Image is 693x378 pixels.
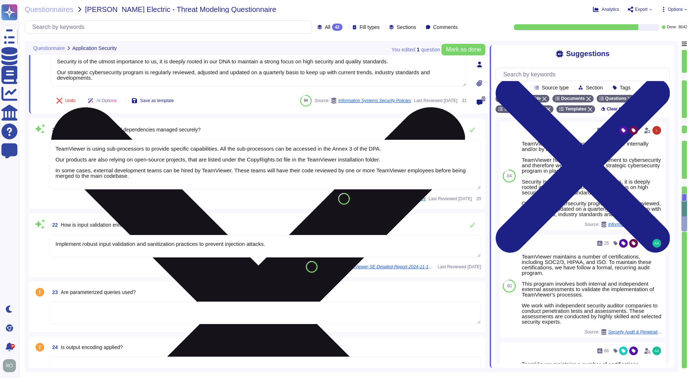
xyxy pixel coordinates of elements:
[593,7,619,12] button: Analytics
[507,174,512,178] span: 84
[49,290,58,295] span: 23
[25,6,74,13] span: Questionnaires
[310,265,314,269] span: 87
[1,358,21,374] button: user
[3,359,16,372] img: user
[332,24,343,31] div: 42
[33,46,65,51] span: Questionnaire
[602,7,619,12] span: Analytics
[49,127,58,132] span: 21
[608,330,663,334] span: Security Audit & Penetration test
[325,25,331,30] span: All
[391,47,440,52] span: You edited question
[522,254,663,324] div: TeamViewer maintains a number of certifications, including SOC2/3, HIPAA, and ISO. To maintain th...
[49,140,481,189] textarea: TeamViewer is using sub-processors to provide specific capabilities. All the sub-processors can b...
[360,25,379,30] span: Fill types
[668,7,683,12] span: Options
[507,284,512,288] span: 80
[475,197,481,201] span: 20
[49,235,481,257] textarea: Implement robust input validation and sanitization practices to prevent injection attacks.
[652,126,661,135] img: user
[635,7,648,12] span: Export
[72,46,117,51] span: Application Security
[482,96,486,101] span: 0
[446,47,481,52] span: Mark as done
[585,329,663,335] span: Source:
[678,25,687,29] span: 36 / 42
[85,6,277,13] span: [PERSON_NAME] Electric - Threat Modeling Questionnaire
[433,25,458,30] span: Comments
[29,21,312,33] input: Search by keywords
[499,68,669,81] input: Search by keywords
[441,44,485,55] button: Mark as done
[11,344,15,348] div: 9+
[397,25,416,30] span: Sections
[652,239,661,248] img: user
[667,25,677,29] span: Done:
[342,197,346,201] span: 82
[49,345,58,350] span: 24
[417,47,420,52] b: 1
[652,346,661,355] img: user
[304,98,308,102] span: 84
[49,222,58,227] span: 22
[604,349,609,353] span: 66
